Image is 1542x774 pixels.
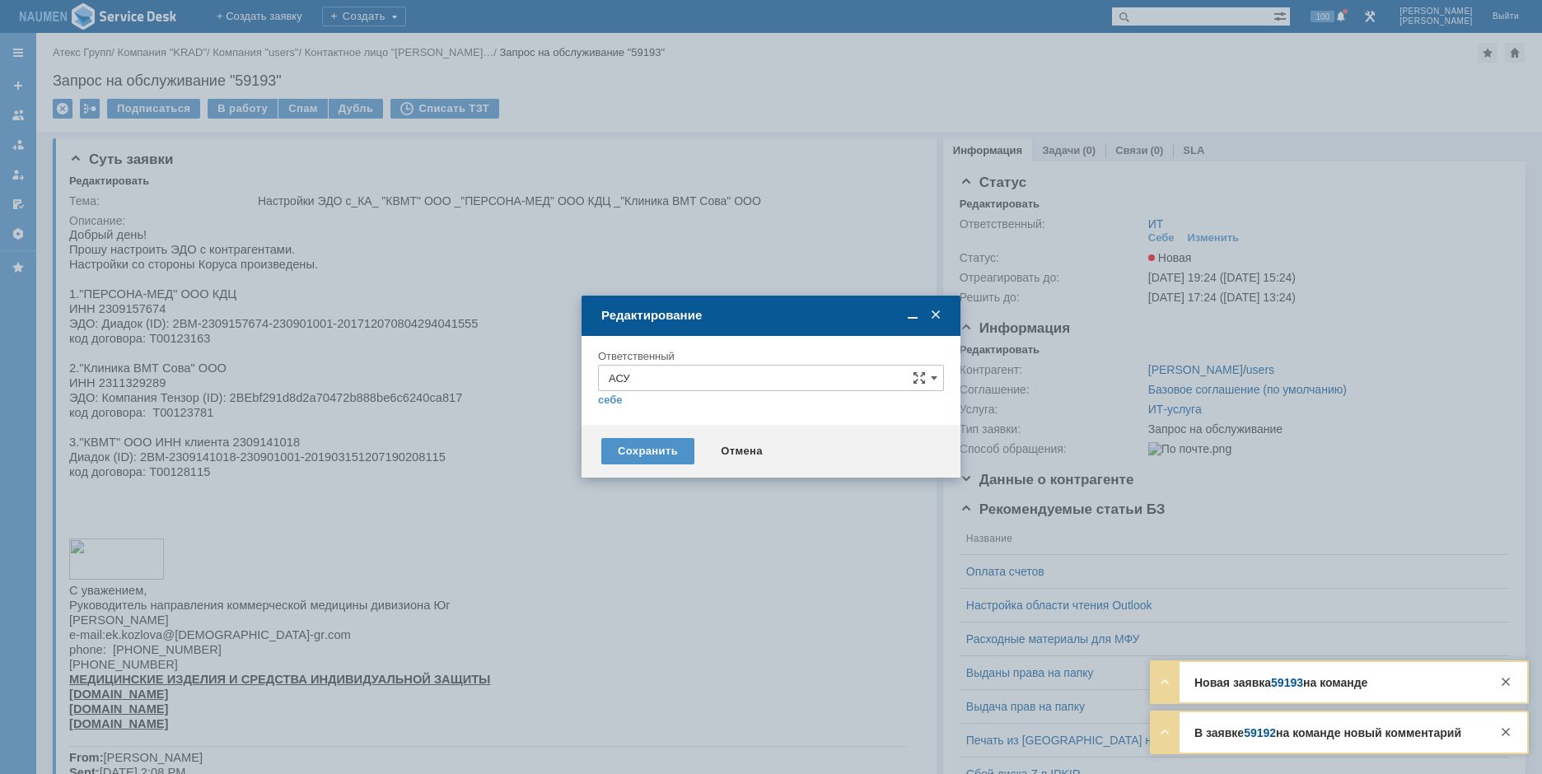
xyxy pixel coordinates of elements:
div: Развернуть [1155,722,1175,742]
div: Развернуть [1155,672,1175,692]
div: Ответственный [598,351,941,361]
div: Закрыть [1496,672,1516,692]
a: 59192 [1244,726,1276,739]
div: Редактирование [601,308,944,323]
div: Закрыть [1496,722,1516,742]
a: [EMAIL_ADDRESS][DOMAIN_NAME] [36,746,243,759]
span: Закрыть [928,308,944,323]
span: Сложная форма [913,371,926,385]
strong: Новая заявка на команде [1194,676,1367,689]
a: себе [598,394,623,407]
span: kozlova [53,401,94,414]
strong: В заявке на команде новый комментарий [1194,726,1461,739]
span: .com [255,401,282,414]
span: [DEMOGRAPHIC_DATA] [105,401,241,414]
span: ek [36,401,49,414]
span: @ [93,401,105,414]
span: - [241,401,245,414]
span: Свернуть (Ctrl + M) [904,308,921,323]
a: 59193 [1271,676,1303,689]
span: gr [245,401,255,414]
span: . [49,401,52,414]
